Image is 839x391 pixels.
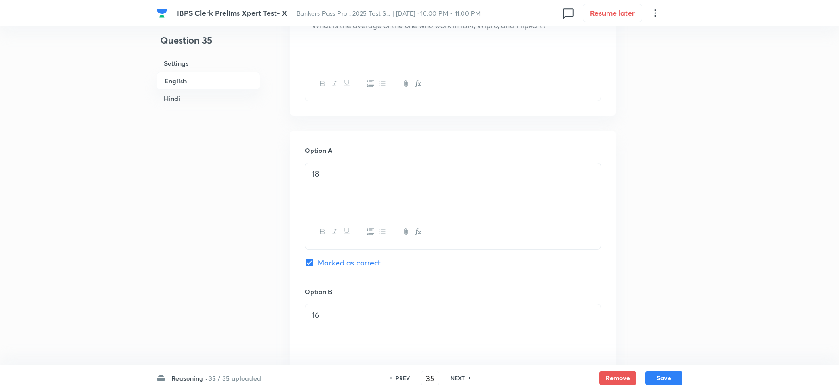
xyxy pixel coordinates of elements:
[583,4,642,22] button: Resume later
[645,371,682,385] button: Save
[177,8,287,18] span: IBPS Clerk Prelims Xpert Test- X
[157,7,168,19] img: Company Logo
[318,257,381,268] span: Marked as correct
[157,33,260,55] h4: Question 35
[312,169,594,179] p: 18
[305,287,601,296] h6: Option B
[296,9,481,18] span: Bankers Pass Pro : 2025 Test S... | [DATE] · 10:00 PM - 11:00 PM
[599,371,636,385] button: Remove
[157,72,260,90] h6: English
[171,373,207,383] h6: Reasoning ·
[157,90,260,107] h6: Hindi
[157,55,260,72] h6: Settings
[305,145,601,155] h6: Option A
[312,310,594,321] p: 16
[157,7,169,19] a: Company Logo
[395,374,410,382] h6: PREV
[451,374,465,382] h6: NEXT
[208,373,261,383] h6: 35 / 35 uploaded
